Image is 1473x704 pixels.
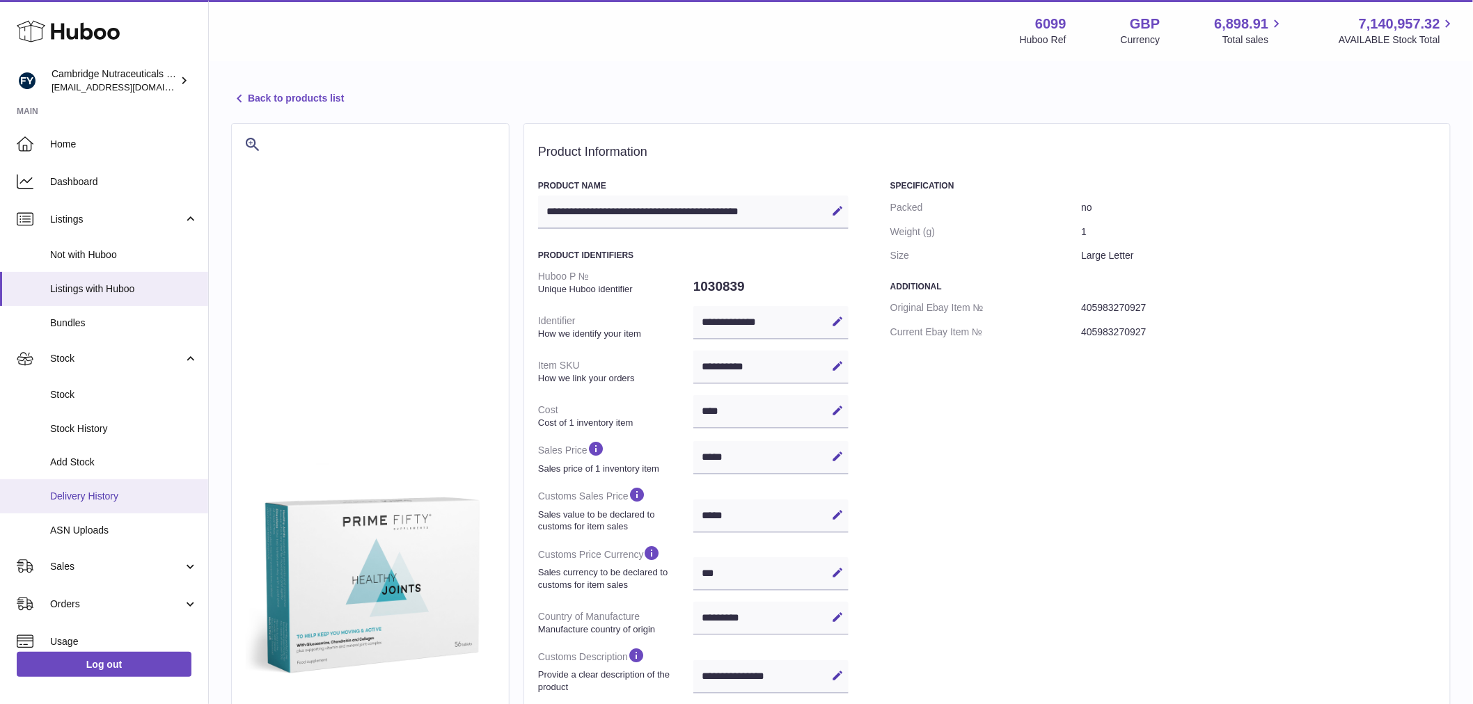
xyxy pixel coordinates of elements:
span: Listings with Huboo [50,282,198,296]
h3: Product Identifiers [538,250,849,261]
span: Delivery History [50,490,198,503]
dt: Sales Price [538,434,693,480]
dd: 405983270927 [1081,320,1436,344]
dd: Large Letter [1081,243,1436,268]
a: Log out [17,652,191,677]
a: Back to products list [231,90,344,107]
dt: Item SKU [538,353,693,390]
strong: GBP [1130,15,1160,33]
span: Listings [50,213,183,226]
dt: Cost [538,398,693,434]
dd: 1 [1081,220,1436,244]
strong: Cost of 1 inventory item [538,417,690,429]
strong: How we identify your item [538,328,690,340]
h3: Specification [890,180,1436,191]
strong: Manufacture country of origin [538,623,690,636]
strong: How we link your orders [538,372,690,385]
h3: Additional [890,281,1436,292]
strong: Provide a clear description of the product [538,669,690,693]
dt: Packed [890,195,1081,220]
strong: 6099 [1035,15,1066,33]
span: Dashboard [50,175,198,189]
dd: no [1081,195,1436,220]
dt: Identifier [538,309,693,345]
span: [EMAIL_ADDRESS][DOMAIN_NAME] [52,81,205,93]
a: 7,140,957.32 AVAILABLE Stock Total [1339,15,1456,47]
span: Not with Huboo [50,248,198,262]
span: Total sales [1222,33,1284,47]
strong: Sales price of 1 inventory item [538,463,690,475]
h2: Product Information [538,145,1436,160]
span: Stock History [50,422,198,435]
span: Orders [50,598,183,611]
dd: 405983270927 [1081,296,1436,320]
dt: Customs Description [538,641,693,698]
div: Huboo Ref [1020,33,1066,47]
dt: Current Ebay Item № [890,320,1081,344]
span: Stock [50,352,183,365]
span: Home [50,138,198,151]
dt: Customs Price Currency [538,538,693,596]
span: ASN Uploads [50,524,198,537]
span: Usage [50,635,198,648]
dt: Customs Sales Price [538,480,693,538]
dt: Weight (g) [890,220,1081,244]
strong: Unique Huboo identifier [538,283,690,296]
div: Currency [1121,33,1160,47]
img: huboo@camnutra.com [17,70,38,91]
dt: Huboo P № [538,264,693,301]
span: 6,898.91 [1215,15,1269,33]
dt: Country of Manufacture [538,605,693,641]
span: Bundles [50,317,198,330]
a: 6,898.91 Total sales [1215,15,1285,47]
strong: Sales currency to be declared to customs for item sales [538,566,690,591]
span: Sales [50,560,183,573]
dd: 1030839 [693,272,849,301]
dt: Original Ebay Item № [890,296,1081,320]
dt: Size [890,243,1081,268]
h3: Product Name [538,180,849,191]
span: Add Stock [50,456,198,469]
span: Stock [50,388,198,401]
strong: Sales value to be declared to customs for item sales [538,509,690,533]
span: 7,140,957.32 [1359,15,1440,33]
div: Cambridge Nutraceuticals Ltd [52,67,177,94]
span: AVAILABLE Stock Total [1339,33,1456,47]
